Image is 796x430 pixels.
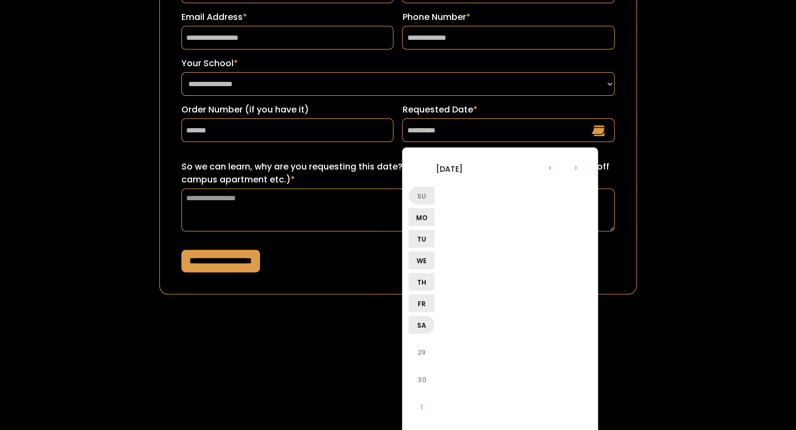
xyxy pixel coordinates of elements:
[408,294,434,312] li: Fr
[181,57,615,70] label: Your School
[181,11,394,24] label: Email Address
[408,273,434,291] li: Th
[408,339,434,365] li: 29
[408,230,434,248] li: Tu
[408,316,434,334] li: Sa
[408,187,434,205] li: Su
[408,366,434,392] li: 30
[181,103,394,116] label: Order Number (if you have it)
[408,394,434,420] li: 1
[562,154,588,180] li: ›
[402,11,615,24] label: Phone Number
[181,160,615,186] label: So we can learn, why are you requesting this date? (ex: sorority recruitment, lease turn over for...
[402,103,615,116] label: Requested Date
[537,154,562,180] li: ‹
[408,208,434,226] li: Mo
[408,156,489,181] li: [DATE]
[408,251,434,269] li: We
